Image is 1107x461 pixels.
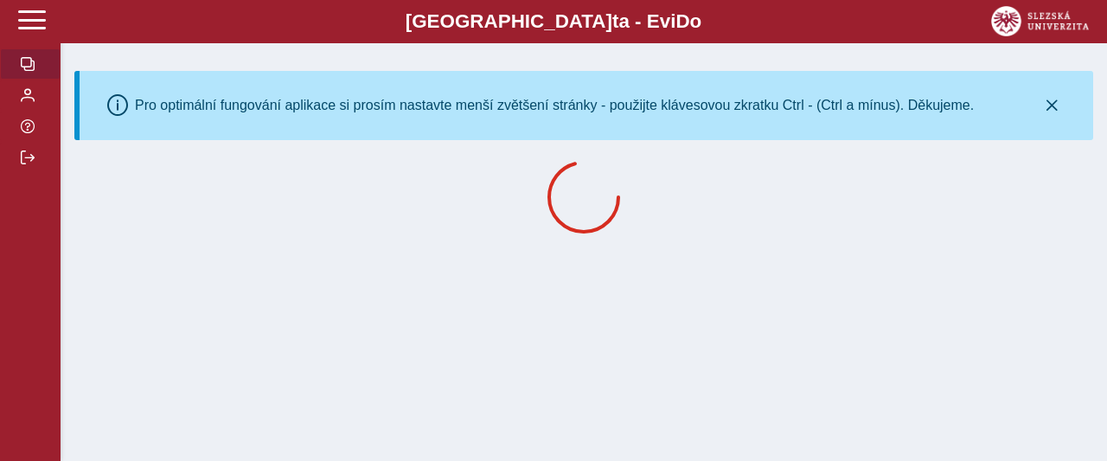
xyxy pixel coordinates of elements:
img: logo_web_su.png [991,6,1089,36]
div: Pro optimální fungování aplikace si prosím nastavte menší zvětšení stránky - použijte klávesovou ... [135,98,974,113]
b: [GEOGRAPHIC_DATA] a - Evi [52,10,1055,33]
span: o [690,10,702,32]
span: t [612,10,618,32]
span: D [675,10,689,32]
